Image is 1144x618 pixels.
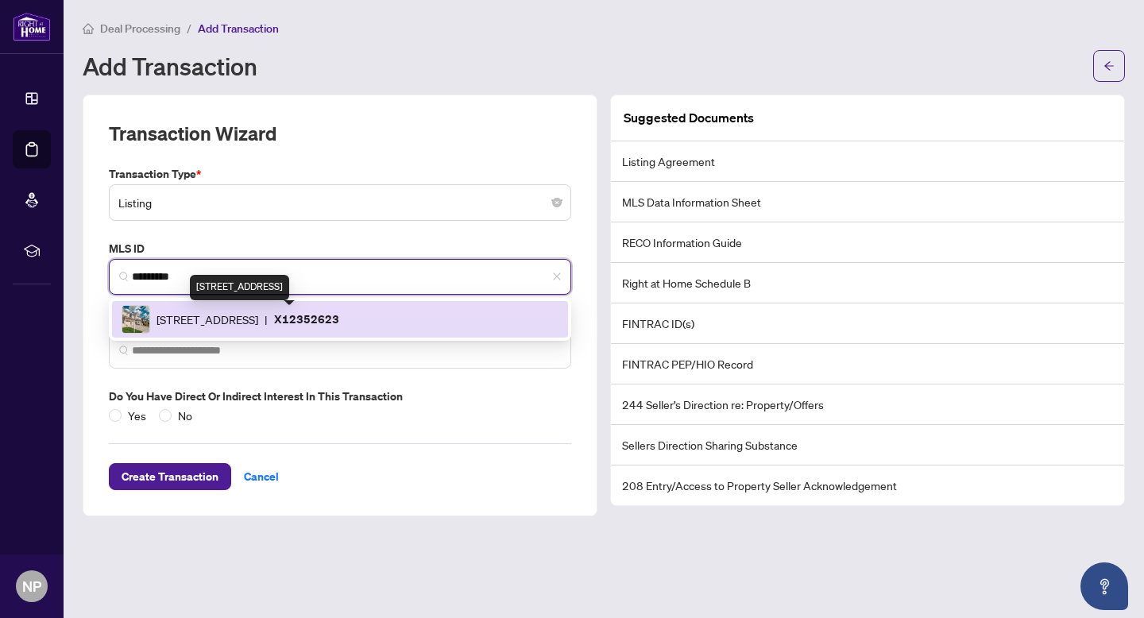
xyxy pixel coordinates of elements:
span: No [172,407,199,424]
h1: Add Transaction [83,53,257,79]
span: Listing [118,187,562,218]
img: search_icon [119,272,129,281]
li: Sellers Direction Sharing Substance [611,425,1124,465]
span: Add Transaction [198,21,279,36]
span: home [83,23,94,34]
span: Cancel [244,464,279,489]
button: Create Transaction [109,463,231,490]
img: IMG-X12352623_1.jpg [122,306,149,333]
div: [STREET_ADDRESS] [190,275,289,300]
label: Do you have direct or indirect interest in this transaction [109,388,571,405]
span: Yes [122,407,153,424]
span: [STREET_ADDRESS] [157,311,258,328]
li: 244 Seller’s Direction re: Property/Offers [611,384,1124,425]
span: | [265,311,268,328]
li: FINTRAC ID(s) [611,303,1124,344]
h2: Transaction Wizard [109,121,276,146]
label: MLS ID [109,240,571,257]
button: Cancel [231,463,292,490]
li: RECO Information Guide [611,222,1124,263]
li: 208 Entry/Access to Property Seller Acknowledgement [611,465,1124,505]
li: / [187,19,191,37]
label: Transaction Type [109,165,571,183]
li: MLS Data Information Sheet [611,182,1124,222]
span: close-circle [552,198,562,207]
img: logo [13,12,51,41]
span: arrow-left [1103,60,1115,71]
li: Right at Home Schedule B [611,263,1124,303]
span: Create Transaction [122,464,218,489]
button: Open asap [1080,562,1128,610]
li: Listing Agreement [611,141,1124,182]
img: search_icon [119,346,129,355]
li: FINTRAC PEP/HIO Record [611,344,1124,384]
p: X12352623 [274,310,339,328]
span: NP [22,575,41,597]
span: close [552,272,562,281]
span: Deal Processing [100,21,180,36]
article: Suggested Documents [624,108,754,128]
